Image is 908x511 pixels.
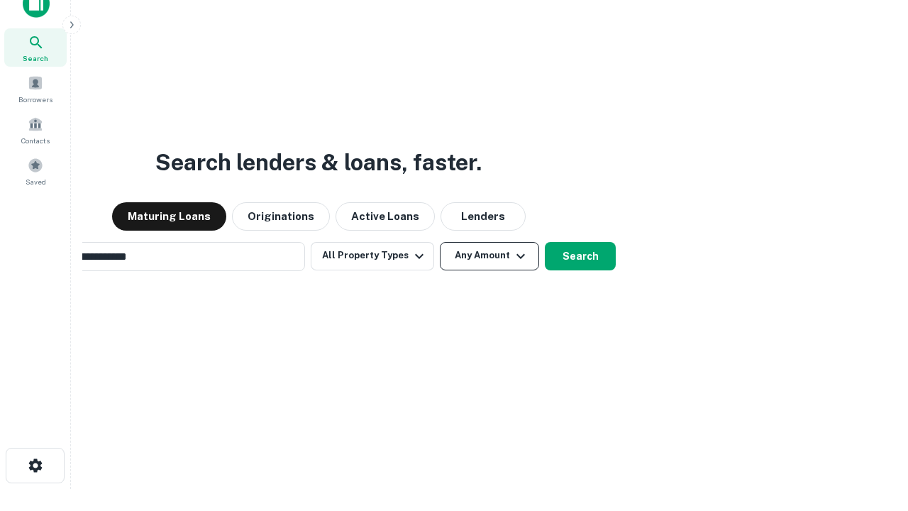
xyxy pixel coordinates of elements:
span: Saved [26,176,46,187]
a: Saved [4,152,67,190]
span: Search [23,53,48,64]
button: Active Loans [336,202,435,231]
a: Search [4,28,67,67]
span: Contacts [21,135,50,146]
button: Lenders [441,202,526,231]
h3: Search lenders & loans, faster. [155,145,482,180]
button: Maturing Loans [112,202,226,231]
span: Borrowers [18,94,52,105]
iframe: Chat Widget [837,397,908,466]
button: Search [545,242,616,270]
a: Borrowers [4,70,67,108]
button: Any Amount [440,242,539,270]
button: All Property Types [311,242,434,270]
a: Contacts [4,111,67,149]
button: Originations [232,202,330,231]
